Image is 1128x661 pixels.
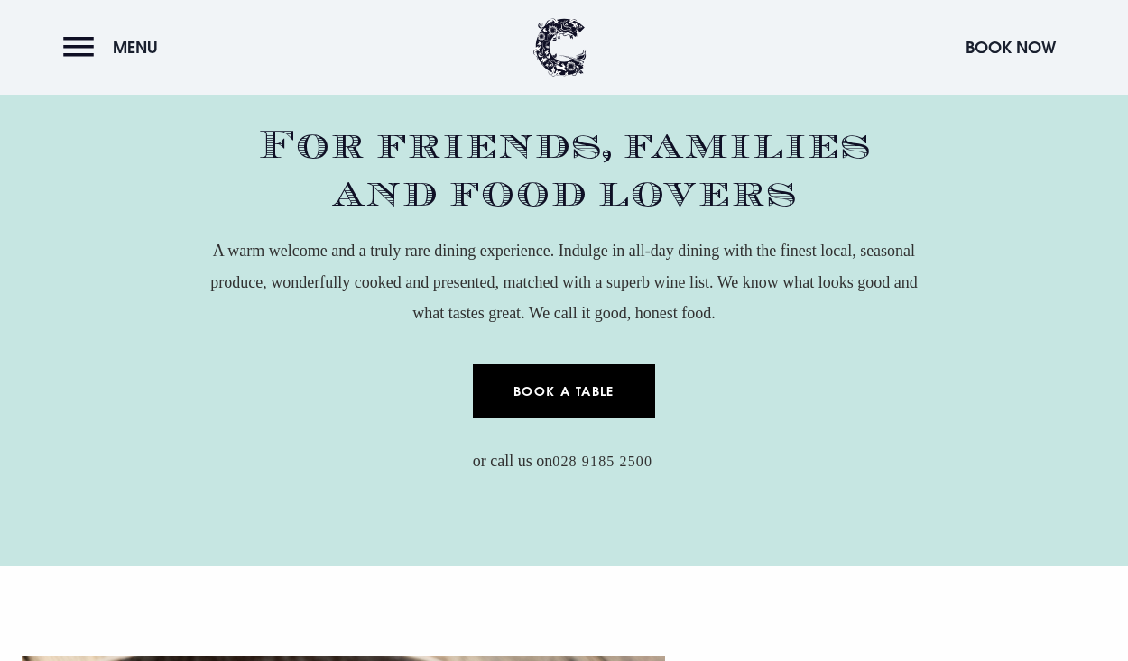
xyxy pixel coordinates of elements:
[206,445,921,476] p: or call us on
[63,28,167,67] button: Menu
[552,454,652,471] a: 028 9185 2500
[473,364,656,418] a: Book a Table
[957,28,1065,67] button: Book Now
[533,18,587,77] img: Clandeboye Lodge
[206,122,921,217] h2: For friends, families and food lovers
[206,235,921,328] p: A warm welcome and a truly rare dining experience. Indulge in all-day dining with the finest loca...
[113,37,158,58] span: Menu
